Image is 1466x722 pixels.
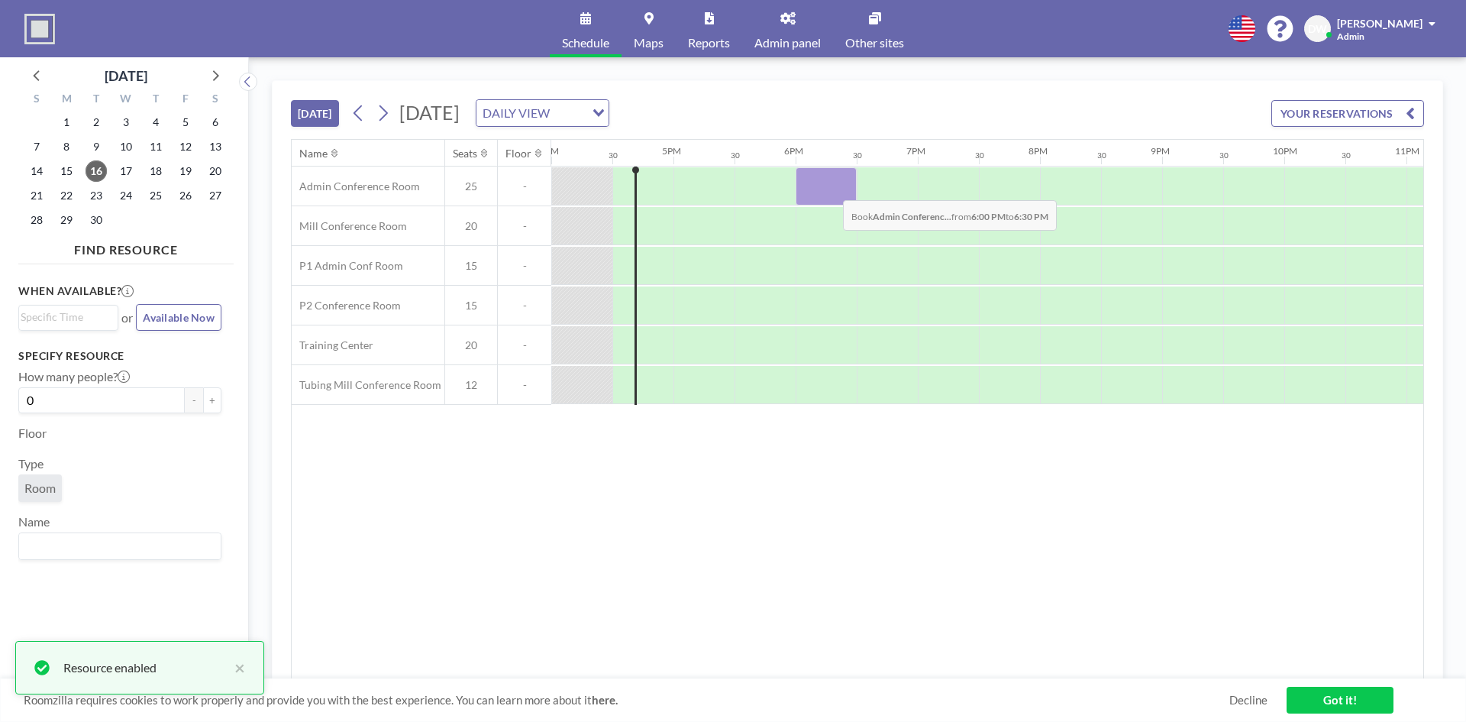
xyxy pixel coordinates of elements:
span: Admin [1337,31,1364,42]
span: Friday, September 26, 2025 [175,185,196,206]
span: Wednesday, September 10, 2025 [115,136,137,157]
label: Floor [18,426,47,441]
span: Wednesday, September 3, 2025 [115,112,137,133]
span: - [498,259,551,273]
div: 30 [731,151,740,160]
span: Sunday, September 28, 2025 [26,209,47,231]
span: or [121,310,133,325]
span: Saturday, September 13, 2025 [205,136,226,157]
span: Tuesday, September 2, 2025 [86,112,107,133]
span: Monday, September 1, 2025 [56,112,77,133]
label: Name [18,514,50,529]
div: Floor [505,147,531,160]
span: Tubing Mill Conference Room [292,378,441,392]
input: Search for option [21,536,212,556]
span: - [498,219,551,233]
div: T [140,90,170,110]
span: Monday, September 15, 2025 [56,160,77,182]
span: Sunday, September 7, 2025 [26,136,47,157]
div: Search for option [19,306,118,329]
span: Thursday, September 18, 2025 [145,160,166,182]
span: Tuesday, September 16, 2025 [86,160,107,182]
span: Sunday, September 14, 2025 [26,160,47,182]
div: 30 [1219,151,1229,160]
div: F [170,90,200,110]
span: [PERSON_NAME] [1337,17,1422,30]
span: - [498,180,551,193]
div: 30 [1342,151,1351,160]
h4: FIND RESOURCE [18,236,234,257]
span: Training Center [292,338,373,352]
span: Monday, September 22, 2025 [56,185,77,206]
span: Monday, September 29, 2025 [56,209,77,231]
label: Type [18,456,44,471]
b: 6:30 PM [1014,211,1048,222]
div: Seats [453,147,477,160]
button: + [203,387,221,413]
div: T [82,90,111,110]
span: 15 [445,259,497,273]
span: - [498,299,551,312]
div: S [200,90,230,110]
span: Friday, September 12, 2025 [175,136,196,157]
span: Friday, September 5, 2025 [175,112,196,133]
button: Available Now [136,304,221,331]
span: 15 [445,299,497,312]
span: Saturday, September 20, 2025 [205,160,226,182]
span: Admin panel [754,37,821,49]
span: Monday, September 8, 2025 [56,136,77,157]
input: Search for option [554,103,583,123]
span: Mill Conference Room [292,219,407,233]
span: Room [24,481,56,496]
b: 6:00 PM [971,211,1006,222]
span: 25 [445,180,497,193]
h3: Specify resource [18,349,221,363]
div: Search for option [19,533,221,559]
span: Tuesday, September 30, 2025 [86,209,107,231]
span: Sunday, September 21, 2025 [26,185,47,206]
div: [DATE] [105,65,147,86]
span: DAILY VIEW [480,103,553,123]
div: W [111,90,141,110]
span: Tuesday, September 9, 2025 [86,136,107,157]
div: 5PM [662,145,681,157]
span: Tuesday, September 23, 2025 [86,185,107,206]
div: 30 [609,151,618,160]
span: Wednesday, September 24, 2025 [115,185,137,206]
span: Friday, September 19, 2025 [175,160,196,182]
div: 8PM [1028,145,1048,157]
span: Admin Conference Room [292,180,420,193]
b: Admin Conferenc... [873,211,951,222]
button: YOUR RESERVATIONS [1271,100,1424,127]
a: here. [592,693,618,707]
div: 30 [1097,151,1106,160]
img: organization-logo [24,14,55,44]
span: Schedule [562,37,609,49]
span: Reports [688,37,730,49]
button: close [227,659,245,677]
div: 11PM [1395,145,1419,157]
div: 30 [853,151,862,160]
span: Thursday, September 4, 2025 [145,112,166,133]
div: Resource enabled [63,659,227,677]
span: P1 Admin Conf Room [292,259,403,273]
span: 20 [445,219,497,233]
span: 12 [445,378,497,392]
div: Search for option [476,100,609,126]
div: Name [299,147,328,160]
div: 7PM [906,145,925,157]
span: 20 [445,338,497,352]
span: Roomzilla requires cookies to work properly and provide you with the best experience. You can lea... [24,693,1229,707]
div: M [52,90,82,110]
span: Other sites [845,37,904,49]
span: P2 Conference Room [292,299,401,312]
span: Thursday, September 11, 2025 [145,136,166,157]
button: [DATE] [291,100,339,127]
span: Wednesday, September 17, 2025 [115,160,137,182]
a: Decline [1229,693,1267,707]
span: - [498,378,551,392]
span: Maps [634,37,664,49]
span: [DATE] [399,101,460,124]
div: S [22,90,52,110]
div: 6PM [784,145,803,157]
